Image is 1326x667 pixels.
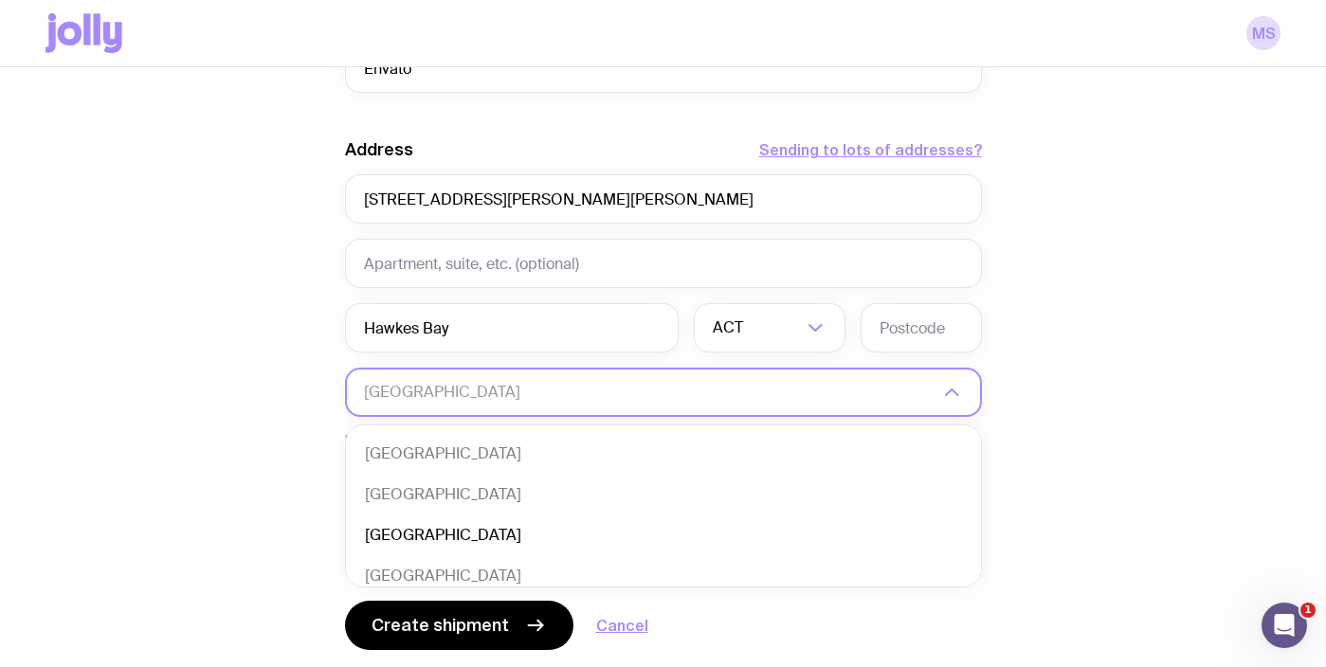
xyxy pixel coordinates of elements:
[364,368,938,417] input: Search for option
[694,303,845,352] div: Search for option
[1262,603,1307,648] iframe: Intercom live chat
[345,239,982,288] input: Apartment, suite, etc. (optional)
[346,475,981,515] li: [GEOGRAPHIC_DATA]
[345,303,679,352] input: Suburb
[345,601,573,650] button: Create shipment
[759,138,982,161] button: Sending to lots of addresses?
[345,432,982,470] p: We’re unable to deliver to PO Boxes. Please use a street address so your shipment arrives without...
[346,515,981,556] li: [GEOGRAPHIC_DATA]
[713,303,747,352] span: ACT
[596,614,648,637] a: Cancel
[1300,603,1316,618] span: 1
[345,138,413,161] label: Address
[372,614,509,637] span: Create shipment
[345,44,982,93] input: Company Name (optional)
[346,556,981,597] li: [GEOGRAPHIC_DATA]
[345,174,982,224] input: Street Address
[345,368,982,417] div: Search for option
[346,434,981,475] li: [GEOGRAPHIC_DATA]
[861,303,982,352] input: Postcode
[747,303,802,352] input: Search for option
[1246,16,1281,50] a: MS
